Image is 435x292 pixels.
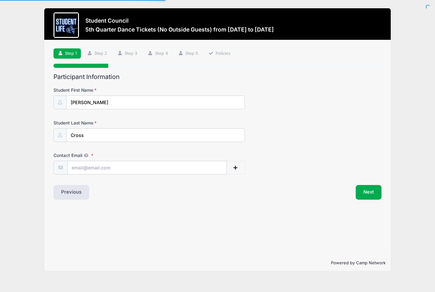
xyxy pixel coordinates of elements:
button: Previous [53,185,89,200]
h3: 5th Quarter Dance Tickets (No Outside Guests) from [DATE] to [DATE] [85,26,274,33]
label: Student First Name [53,87,163,93]
p: Powered by Camp Network [49,260,386,266]
a: Step 3 [113,48,142,59]
label: Student Last Name [53,120,163,126]
input: Student Last Name [66,128,245,142]
a: Step 1 [53,48,81,59]
a: Step 4 [144,48,172,59]
h3: Student Council [85,17,274,24]
a: Policies [204,48,235,59]
a: Step 5 [174,48,202,59]
label: Contact Email [53,152,163,159]
button: Next [356,185,382,200]
input: email@email.com [67,161,227,174]
input: Student First Name [66,96,245,109]
h2: Participant Information [53,73,382,81]
a: Step 2 [83,48,111,59]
